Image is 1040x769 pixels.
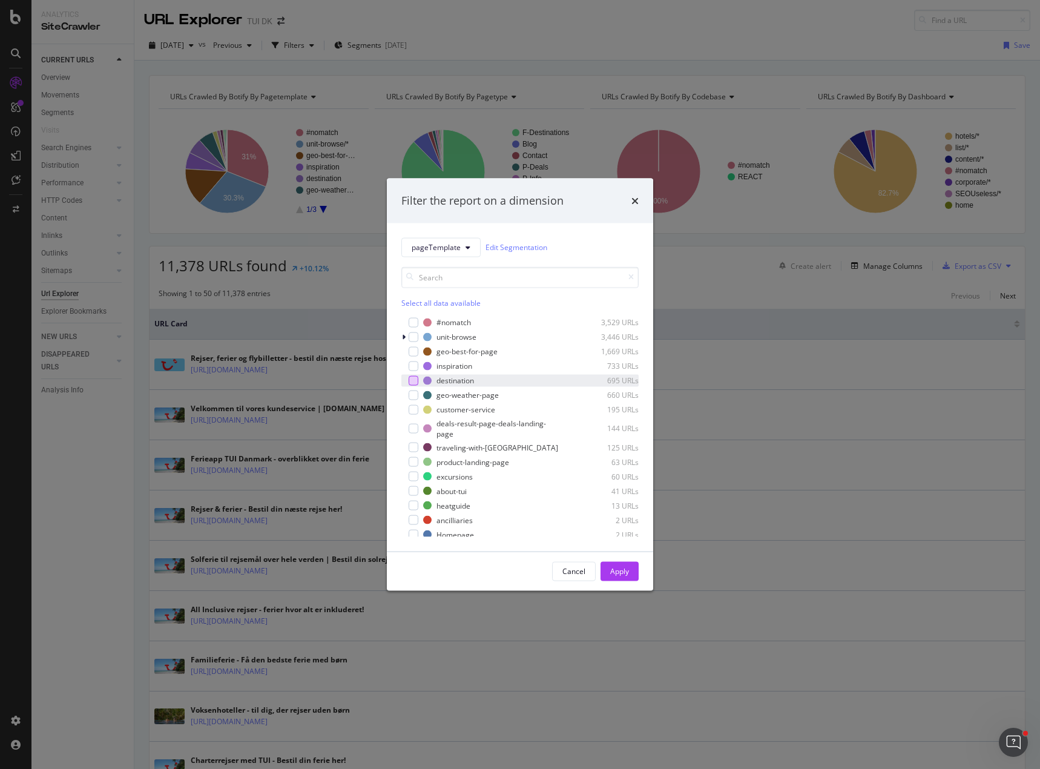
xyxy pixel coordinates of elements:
div: 695 URLs [579,375,639,386]
div: 195 URLs [579,404,639,415]
div: Select all data available [401,297,639,308]
div: #nomatch [436,317,471,328]
div: unit-browse [436,332,476,342]
div: 1,669 URLs [579,346,639,357]
div: 660 URLs [579,390,639,400]
div: inspiration [436,361,472,371]
div: destination [436,375,474,386]
div: excursions [436,471,473,481]
div: 60 URLs [579,471,639,481]
div: 2 URLs [579,529,639,540]
div: 125 URLs [579,442,639,452]
button: Apply [601,561,639,581]
div: Apply [610,566,629,576]
div: 2 URLs [579,515,639,525]
div: 733 URLs [579,361,639,371]
div: Cancel [562,566,585,576]
div: customer-service [436,404,495,415]
div: traveling-with-[GEOGRAPHIC_DATA] [436,442,558,452]
button: pageTemplate [401,237,481,257]
div: modal [387,179,653,591]
div: geo-weather-page [436,390,499,400]
div: about-tui [436,486,467,496]
span: pageTemplate [412,242,461,252]
div: 3,529 URLs [579,317,639,328]
div: 41 URLs [579,486,639,496]
div: 63 URLs [579,457,639,467]
div: Filter the report on a dimension [401,193,564,209]
div: product-landing-page [436,457,509,467]
div: Homepage [436,529,474,540]
button: Cancel [552,561,596,581]
div: 3,446 URLs [579,332,639,342]
iframe: Intercom live chat [999,728,1028,757]
div: 13 URLs [579,500,639,510]
a: Edit Segmentation [485,241,547,254]
div: deals-result-page-deals-landing-page [436,418,562,438]
div: geo-best-for-page [436,346,498,357]
div: times [631,193,639,209]
div: heatguide [436,500,470,510]
input: Search [401,266,639,288]
div: ancilliaries [436,515,473,525]
div: 144 URLs [579,423,639,434]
